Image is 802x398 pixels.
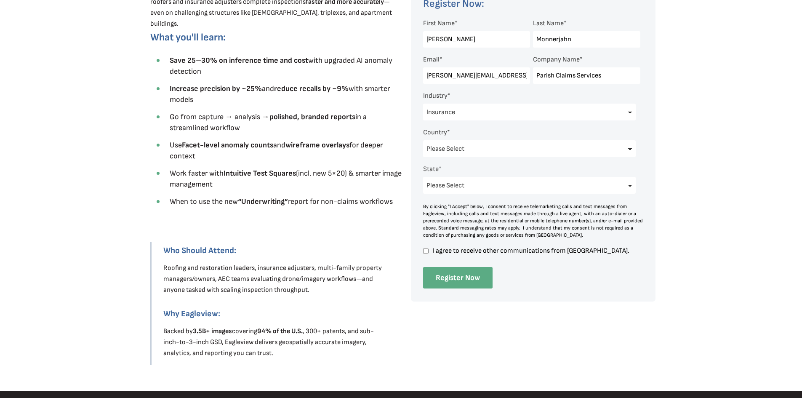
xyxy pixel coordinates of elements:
span: and with smarter models [170,84,390,104]
strong: Facet-level anomaly counts [182,141,273,150]
span: State [423,165,439,173]
span: When to use the new report for non-claims workflows [170,197,393,206]
span: Company Name [533,56,580,64]
strong: Why Eagleview: [163,309,220,319]
strong: Increase precision by ~25% [170,84,262,93]
span: Country [423,128,447,136]
strong: polished, branded reports [269,112,355,121]
span: Work faster with (incl. new 5×20) & smarter image management [170,169,402,189]
span: Roofing and restoration leaders, insurance adjusters, multi-family property managers/owners, AEC ... [163,264,382,294]
span: with upgraded AI anomaly detection [170,56,392,76]
strong: wireframe overlays [285,141,349,150]
strong: Who Should Attend: [163,246,236,256]
span: Use and for deeper context [170,141,383,160]
span: First Name [423,19,455,27]
span: Last Name [533,19,564,27]
span: Industry [423,92,448,100]
strong: 94% of the U.S. [257,327,303,335]
span: I agree to receive other communications from [GEOGRAPHIC_DATA]. [432,247,640,254]
span: Backed by covering , 300+ patents, and sub-inch-to-3-inch GSD, Eagleview delivers geospatially ac... [163,327,374,357]
span: Go from capture → analysis → in a streamlined workflow [170,112,367,132]
input: Register Now [423,267,493,288]
strong: Save 25–30% on inference time and cost [170,56,308,65]
strong: 3.5B+ images [193,327,232,335]
input: I agree to receive other communications from [GEOGRAPHIC_DATA]. [423,247,429,255]
strong: Intuitive Test Squares [224,169,296,178]
span: Email [423,56,440,64]
span: What you'll learn: [150,31,226,43]
strong: “Underwriting” [238,197,288,206]
strong: reduce recalls by ~9% [274,84,349,93]
div: By clicking "I Accept" below, I consent to receive telemarketing calls and text messages from Eag... [423,203,644,239]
